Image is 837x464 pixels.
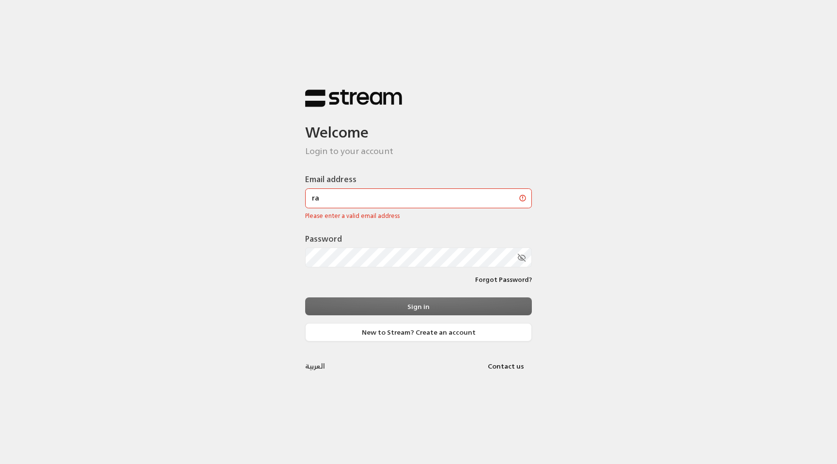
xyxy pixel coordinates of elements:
[305,173,356,185] label: Email address
[305,188,532,208] input: Type your email here
[305,233,342,245] label: Password
[305,357,325,375] a: العربية
[305,108,532,141] h3: Welcome
[480,360,532,372] a: Contact us
[305,146,532,156] h5: Login to your account
[305,89,402,108] img: Stream Logo
[475,275,532,285] a: Forgot Password?
[513,249,530,266] button: toggle password visibility
[305,323,532,341] a: New to Stream? Create an account
[480,357,532,375] button: Contact us
[305,211,532,220] div: Please enter a valid email address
